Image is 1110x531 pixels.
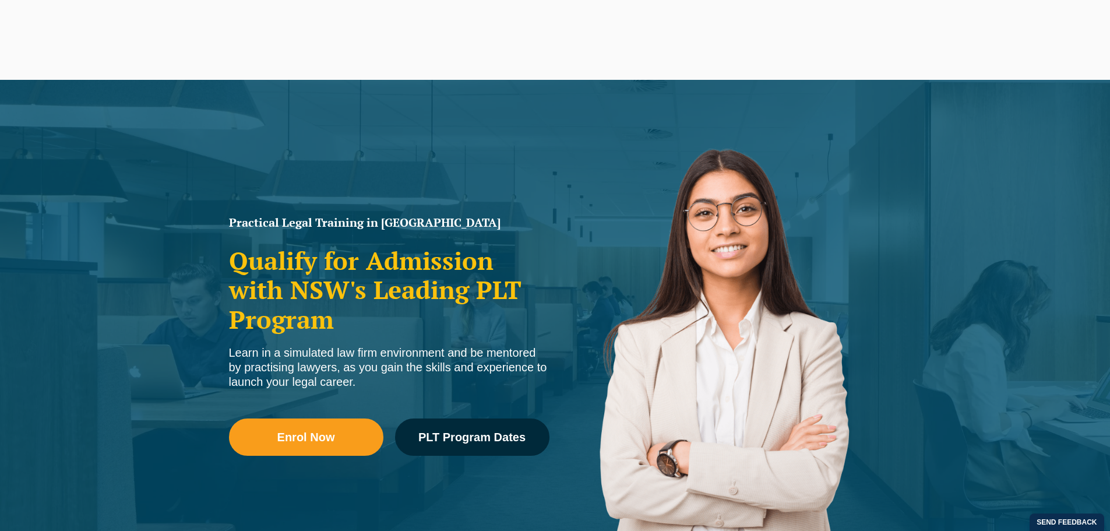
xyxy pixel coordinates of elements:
[418,431,526,443] span: PLT Program Dates
[229,419,383,456] a: Enrol Now
[229,217,549,228] h1: Practical Legal Training in [GEOGRAPHIC_DATA]
[229,346,549,389] div: Learn in a simulated law firm environment and be mentored by practising lawyers, as you gain the ...
[277,431,335,443] span: Enrol Now
[229,246,549,334] h2: Qualify for Admission with NSW's Leading PLT Program
[395,419,549,456] a: PLT Program Dates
